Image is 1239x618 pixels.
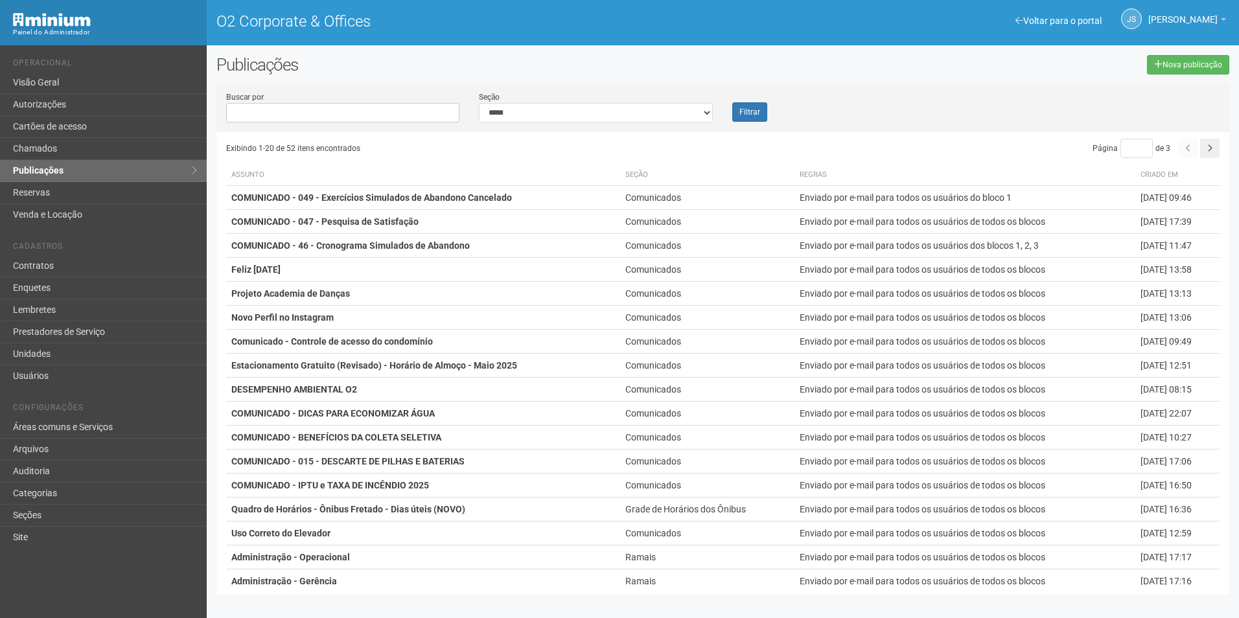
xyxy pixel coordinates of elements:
td: Enviado por e-mail para todos os usuários de todos os blocos [794,569,1135,593]
td: Comunicados [620,306,794,330]
td: Comunicados [620,210,794,234]
td: Enviado por e-mail para todos os usuários de todos os blocos [794,545,1135,569]
a: JS [1121,8,1142,29]
td: [DATE] 17:17 [1135,545,1220,569]
td: Enviado por e-mail para todos os usuários de todos os blocos [794,474,1135,498]
td: Enviado por e-mail para todos os usuários de todos os blocos [794,521,1135,545]
th: Criado em [1135,165,1220,186]
div: Exibindo 1-20 de 52 itens encontrados [226,139,723,158]
td: Grade de Horários dos Ônibus [620,498,794,521]
strong: COMUNICADO - 46 - Cronograma Simulados de Abandono [231,240,470,251]
a: Voltar para o portal [1015,16,1102,26]
strong: COMUNICADO - IPTU e TAXA DE INCÊNDIO 2025 [231,480,429,490]
td: Enviado por e-mail para todos os usuários de todos os blocos [794,258,1135,282]
td: Comunicados [620,474,794,498]
td: Comunicados [620,234,794,258]
td: Comunicados [620,258,794,282]
td: Comunicados [620,186,794,210]
a: [PERSON_NAME] [1148,16,1226,27]
strong: COMUNICADO - 015 - DESCARTE DE PILHAS E BATERIAS [231,456,465,466]
td: Comunicados [620,282,794,306]
td: Enviado por e-mail para todos os usuários de todos os blocos [794,354,1135,378]
strong: Quadro de Horários - Ônibus Fretado - Dias úteis (NOVO) [231,504,465,514]
td: Comunicados [620,521,794,545]
th: Regras [794,165,1135,186]
td: [DATE] 13:06 [1135,306,1220,330]
td: Enviado por e-mail para todos os usuários de todos os blocos [794,210,1135,234]
label: Buscar por [226,91,264,103]
strong: Administração - Operacional [231,552,350,562]
td: Enviado por e-mail para todos os usuários de todos os blocos [794,450,1135,474]
span: Página de 3 [1093,144,1170,153]
h2: Publicações [216,55,627,74]
td: [DATE] 16:36 [1135,498,1220,521]
strong: COMUNICADO - DICAS PARA ECONOMIZAR ÁGUA [231,408,435,418]
td: Enviado por e-mail para todos os usuários de todos os blocos [794,282,1135,306]
td: Comunicados [620,330,794,354]
td: Comunicados [620,426,794,450]
td: Comunicados [620,354,794,378]
th: Seção [620,165,794,186]
td: Enviado por e-mail para todos os usuários de todos os blocos [794,426,1135,450]
strong: COMUNICADO - 049 - Exercícios Simulados de Abandono Cancelado [231,192,512,203]
img: Minium [13,13,91,27]
button: Filtrar [732,102,767,122]
td: Enviado por e-mail para todos os usuários dos blocos 1, 2, 3 [794,234,1135,258]
td: Ramais [620,545,794,569]
td: [DATE] 09:49 [1135,330,1220,354]
strong: Uso Correto do Elevador [231,528,330,538]
td: [DATE] 10:27 [1135,426,1220,450]
strong: Comunicado - Controle de acesso do condomínio [231,336,433,347]
td: Enviado por e-mail para todos os usuários de todos os blocos [794,378,1135,402]
strong: Feliz [DATE] [231,264,281,275]
li: Operacional [13,58,197,72]
a: Nova publicação [1147,55,1229,74]
td: Enviado por e-mail para todos os usuários de todos os blocos [794,306,1135,330]
td: [DATE] 16:50 [1135,474,1220,498]
td: Comunicados [620,450,794,474]
th: Assunto [226,165,620,186]
td: Enviado por e-mail para todos os usuários de todos os blocos [794,402,1135,426]
td: [DATE] 17:39 [1135,210,1220,234]
td: [DATE] 17:06 [1135,450,1220,474]
li: Configurações [13,403,197,417]
td: [DATE] 22:07 [1135,402,1220,426]
td: [DATE] 13:58 [1135,258,1220,282]
label: Seção [479,91,500,103]
strong: Administração - Gerência [231,576,337,586]
td: Enviado por e-mail para todos os usuários do bloco 1 [794,186,1135,210]
span: Jeferson Souza [1148,2,1218,25]
td: [DATE] 12:59 [1135,521,1220,545]
strong: DESEMPENHO AMBIENTAL O2 [231,384,357,395]
strong: Novo Perfil no Instagram [231,312,334,323]
h1: O2 Corporate & Offices [216,13,713,30]
li: Cadastros [13,242,197,255]
td: Ramais [620,569,794,593]
td: [DATE] 12:51 [1135,354,1220,378]
td: Enviado por e-mail para todos os usuários de todos os blocos [794,330,1135,354]
td: [DATE] 09:46 [1135,186,1220,210]
td: [DATE] 08:15 [1135,378,1220,402]
strong: Estacionamento Gratuito (Revisado) - Horário de Almoço - Maio 2025 [231,360,517,371]
strong: Projeto Academia de Danças [231,288,350,299]
td: [DATE] 13:13 [1135,282,1220,306]
strong: COMUNICADO - 047 - Pesquisa de Satisfação [231,216,419,227]
td: [DATE] 11:47 [1135,234,1220,258]
strong: COMUNICADO - BENEFÍCIOS DA COLETA SELETIVA [231,432,441,442]
div: Painel do Administrador [13,27,197,38]
td: Comunicados [620,402,794,426]
td: Enviado por e-mail para todos os usuários de todos os blocos [794,498,1135,521]
td: Comunicados [620,378,794,402]
td: [DATE] 17:16 [1135,569,1220,593]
